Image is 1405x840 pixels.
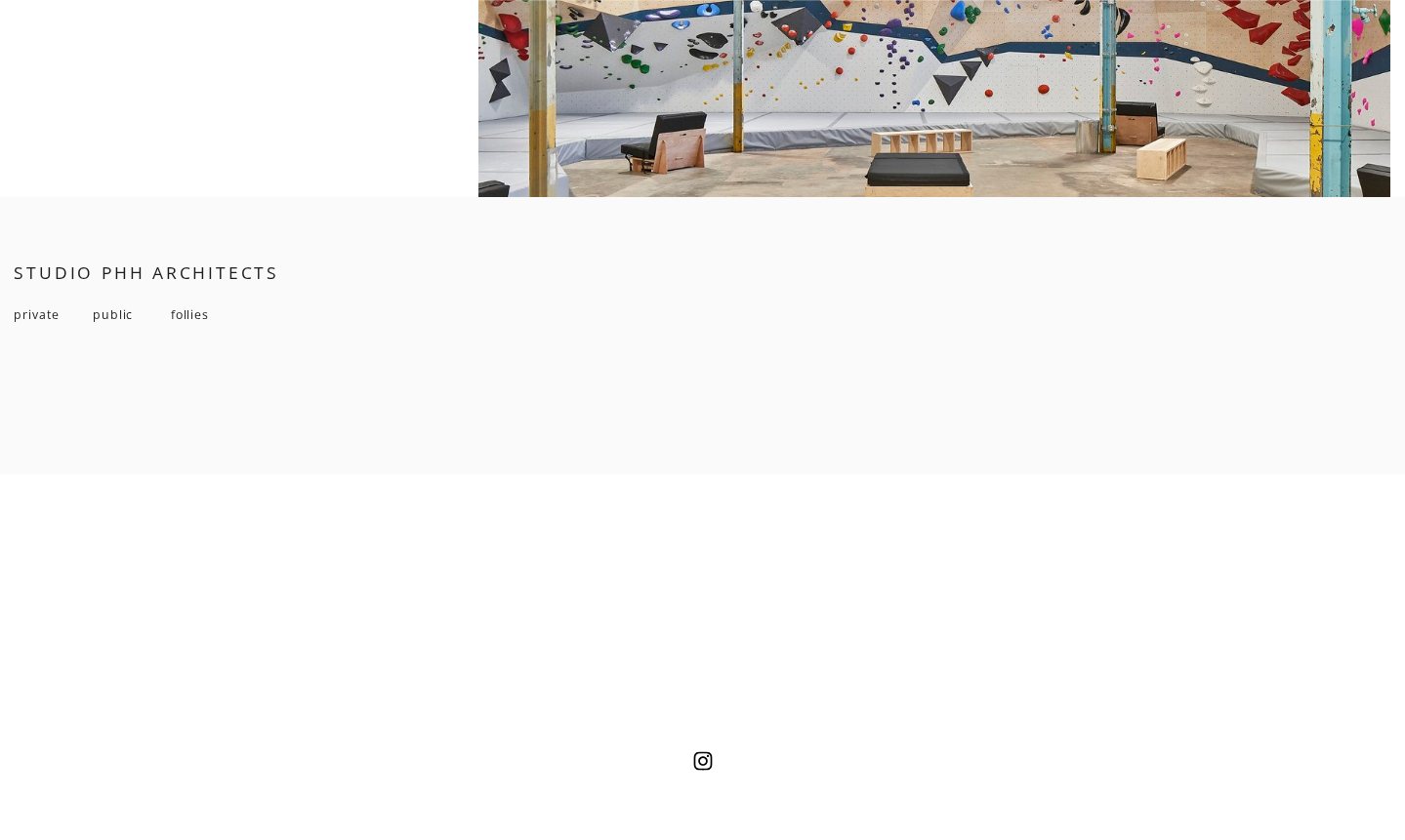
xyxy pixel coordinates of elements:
[693,751,713,771] a: Instagram
[14,306,59,323] a: private
[171,306,209,323] a: follies
[14,260,279,284] a: STUDIO PHH ARCHITECTS
[93,306,133,323] a: public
